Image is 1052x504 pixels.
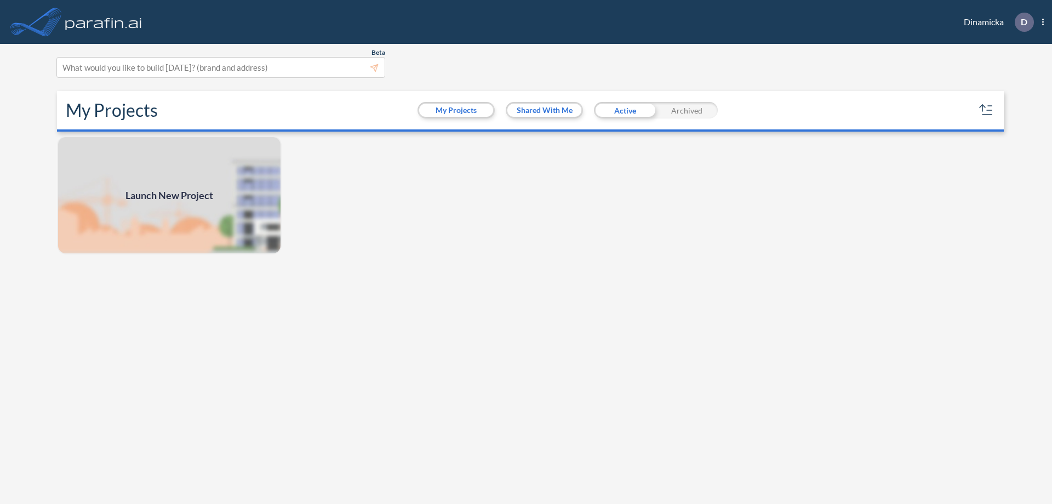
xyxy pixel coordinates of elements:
[977,101,995,119] button: sort
[594,102,656,118] div: Active
[57,136,282,254] a: Launch New Project
[125,188,213,203] span: Launch New Project
[1021,17,1027,27] p: D
[371,48,385,57] span: Beta
[66,100,158,121] h2: My Projects
[63,11,144,33] img: logo
[656,102,718,118] div: Archived
[57,136,282,254] img: add
[947,13,1044,32] div: Dinamicka
[507,104,581,117] button: Shared With Me
[419,104,493,117] button: My Projects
